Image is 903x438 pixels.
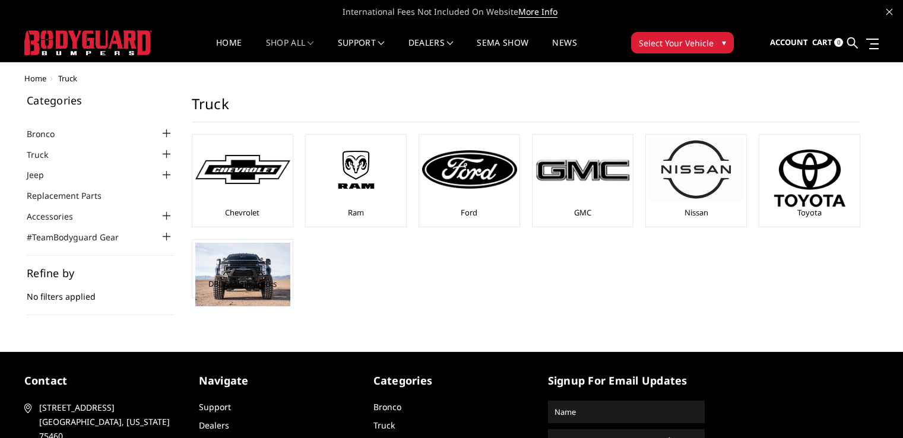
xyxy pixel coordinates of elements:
[550,402,703,421] input: Name
[574,207,591,218] a: GMC
[338,39,385,62] a: Support
[812,37,832,47] span: Cart
[24,30,152,55] img: BODYGUARD BUMPERS
[685,207,708,218] a: Nissan
[216,39,242,62] a: Home
[27,189,116,202] a: Replacement Parts
[27,128,69,140] a: Bronco
[192,95,859,122] h1: Truck
[373,401,401,412] a: Bronco
[27,231,134,243] a: #TeamBodyguard Gear
[27,268,174,278] h5: Refine by
[24,73,46,84] a: Home
[461,207,477,218] a: Ford
[348,207,364,218] a: Ram
[266,39,314,62] a: shop all
[27,95,174,106] h5: Categories
[834,38,843,47] span: 0
[27,210,88,223] a: Accessories
[58,73,77,84] span: Truck
[199,373,356,389] h5: Navigate
[408,39,454,62] a: Dealers
[199,420,229,431] a: Dealers
[373,420,395,431] a: Truck
[548,373,705,389] h5: signup for email updates
[797,207,822,218] a: Toyota
[722,36,726,49] span: ▾
[225,207,259,218] a: Chevrolet
[208,278,277,289] a: DBL Designs Trucks
[27,169,59,181] a: Jeep
[199,401,231,412] a: Support
[770,37,808,47] span: Account
[518,6,557,18] a: More Info
[24,373,181,389] h5: contact
[812,27,843,59] a: Cart 0
[631,32,734,53] button: Select Your Vehicle
[552,39,576,62] a: News
[477,39,528,62] a: SEMA Show
[27,268,174,315] div: No filters applied
[639,37,714,49] span: Select Your Vehicle
[27,148,63,161] a: Truck
[770,27,808,59] a: Account
[373,373,530,389] h5: Categories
